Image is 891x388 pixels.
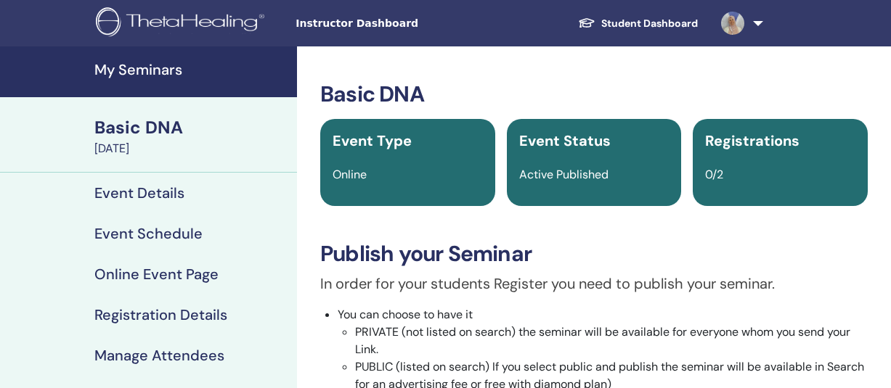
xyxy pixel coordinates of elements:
span: Instructor Dashboard [296,16,513,31]
div: Basic DNA [94,115,288,140]
li: PRIVATE (not listed on search) the seminar will be available for everyone whom you send your Link. [355,323,868,358]
a: Basic DNA[DATE] [86,115,297,157]
img: logo.png [96,7,269,40]
a: Student Dashboard [566,10,709,37]
span: Active Published [519,167,609,182]
img: default.jpg [721,12,744,35]
h4: Manage Attendees [94,347,224,364]
span: Event Status [519,131,611,150]
h4: Online Event Page [94,265,219,283]
span: Online [333,167,367,182]
span: 0/2 [705,167,723,182]
p: In order for your students Register you need to publish your seminar. [320,273,868,294]
span: Event Type [333,131,412,150]
span: Registrations [705,131,800,150]
h4: My Seminars [94,61,288,78]
div: [DATE] [94,140,288,157]
h3: Basic DNA [320,81,868,107]
h4: Event Schedule [94,225,203,242]
h4: Registration Details [94,306,227,323]
h3: Publish your Seminar [320,241,868,267]
img: graduation-cap-white.svg [578,17,595,29]
h4: Event Details [94,184,184,202]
